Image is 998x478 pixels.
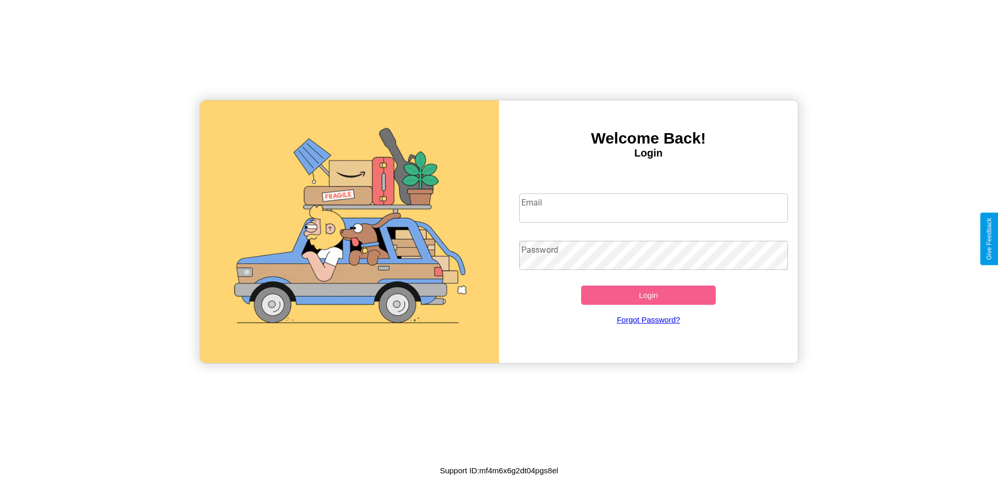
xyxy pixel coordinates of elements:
[499,147,798,159] h4: Login
[440,463,558,477] p: Support ID: mf4m6x6g2dt04pgs8el
[986,218,993,260] div: Give Feedback
[499,130,798,147] h3: Welcome Back!
[200,100,499,363] img: gif
[581,286,716,305] button: Login
[514,305,783,334] a: Forgot Password?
